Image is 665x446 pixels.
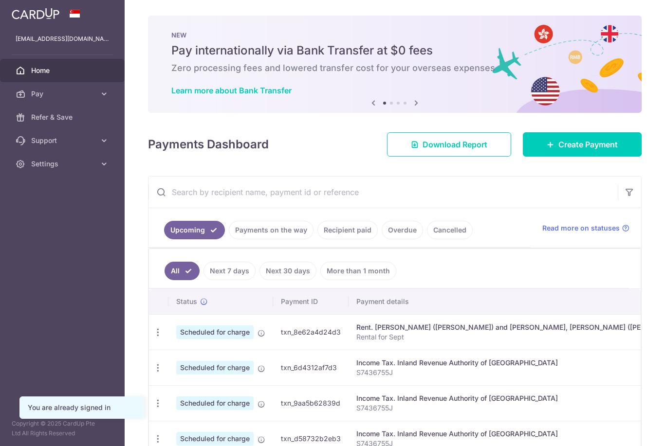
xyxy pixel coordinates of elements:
span: Download Report [423,139,487,150]
h4: Payments Dashboard [148,136,269,153]
span: Refer & Save [31,112,95,122]
span: Pay [31,89,95,99]
a: Upcoming [164,221,225,239]
h6: Zero processing fees and lowered transfer cost for your overseas expenses [171,62,618,74]
span: Scheduled for charge [176,396,254,410]
td: txn_8e62a4d24d3 [273,314,349,350]
a: Download Report [387,132,511,157]
span: Status [176,297,197,306]
span: Settings [31,159,95,169]
span: Home [31,66,95,75]
span: Scheduled for charge [176,361,254,375]
a: Payments on the way [229,221,314,239]
img: Bank transfer banner [148,16,642,113]
span: Create Payment [558,139,618,150]
p: [EMAIL_ADDRESS][DOMAIN_NAME] [16,34,109,44]
a: More than 1 month [320,262,396,280]
td: txn_6d4312af7d3 [273,350,349,385]
span: Support [31,136,95,145]
h5: Pay internationally via Bank Transfer at $0 fees [171,43,618,58]
span: Read more on statuses [542,223,620,233]
span: Help [22,7,42,16]
a: Create Payment [523,132,642,157]
td: txn_9aa5b62839d [273,385,349,421]
a: Learn more about Bank Transfer [171,86,292,95]
a: Recipient paid [317,221,378,239]
span: Scheduled for charge [176,432,254,446]
th: Payment ID [273,289,349,314]
p: NEW [171,31,618,39]
img: CardUp [12,8,59,19]
input: Search by recipient name, payment id or reference [148,177,618,208]
span: Scheduled for charge [176,325,254,339]
a: Overdue [382,221,423,239]
div: You are already signed in [28,403,136,412]
a: All [165,262,200,280]
a: Next 7 days [203,262,256,280]
a: Next 30 days [259,262,316,280]
a: Cancelled [427,221,473,239]
a: Read more on statuses [542,223,629,233]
